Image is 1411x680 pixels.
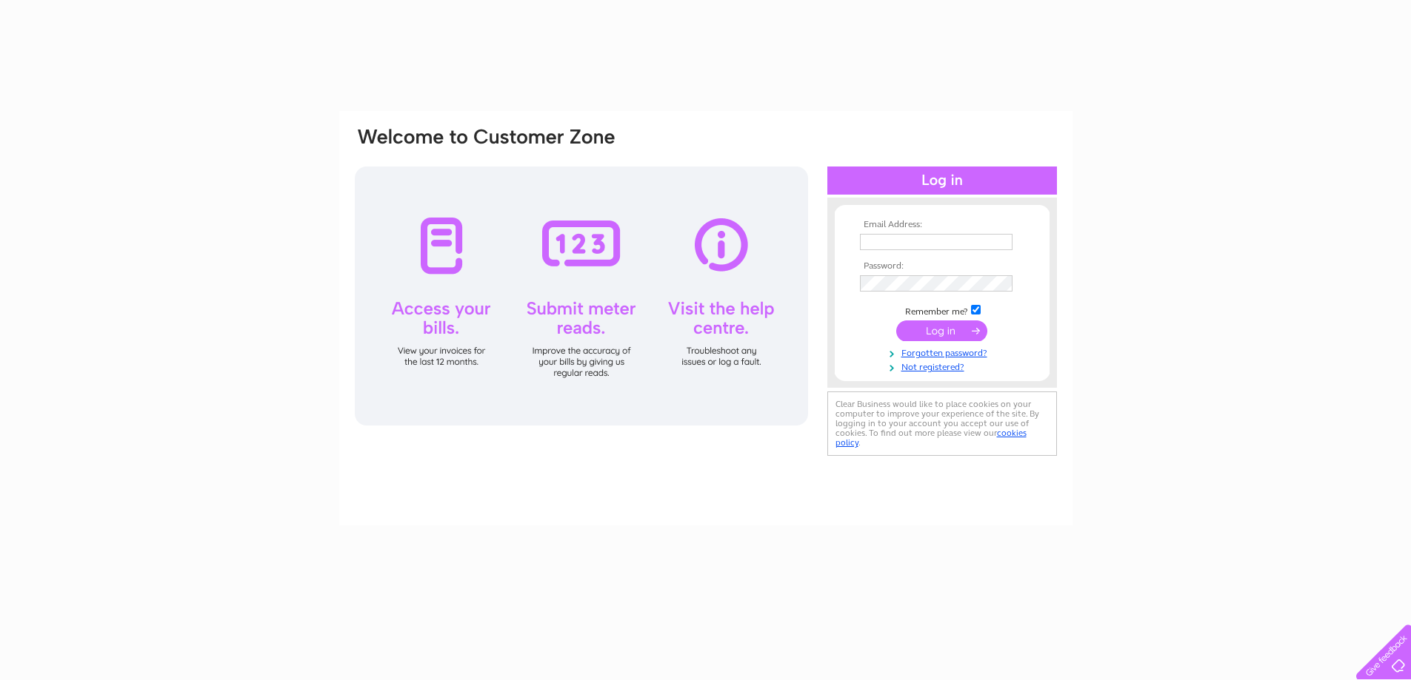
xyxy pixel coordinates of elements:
[860,345,1028,359] a: Forgotten password?
[835,428,1027,448] a: cookies policy
[827,391,1057,456] div: Clear Business would like to place cookies on your computer to improve your experience of the sit...
[896,320,987,341] input: Submit
[856,220,1028,230] th: Email Address:
[860,359,1028,373] a: Not registered?
[856,261,1028,272] th: Password:
[856,303,1028,317] td: Remember me?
